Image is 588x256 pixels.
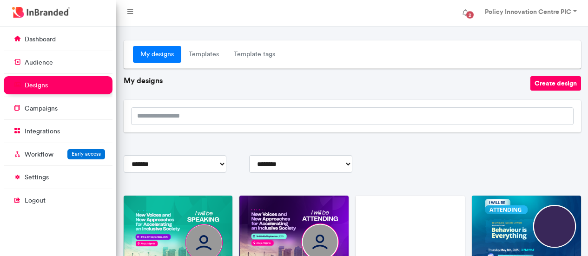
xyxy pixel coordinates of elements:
[485,7,571,16] strong: Policy Innovation Centre PIC
[25,196,46,205] p: logout
[10,5,73,20] img: InBranded Logo
[133,46,181,63] a: My designs
[72,151,101,157] span: Early access
[530,76,581,91] button: Create design
[25,173,49,182] p: settings
[124,76,530,85] h6: My designs
[25,81,48,90] p: designs
[226,46,283,63] a: Template tags
[25,58,53,67] p: audience
[25,104,58,113] p: campaigns
[25,127,60,136] p: integrations
[466,11,474,19] span: 2
[25,35,56,44] p: dashboard
[181,46,226,63] a: Templates
[25,150,53,159] p: Workflow
[549,219,579,247] iframe: chat widget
